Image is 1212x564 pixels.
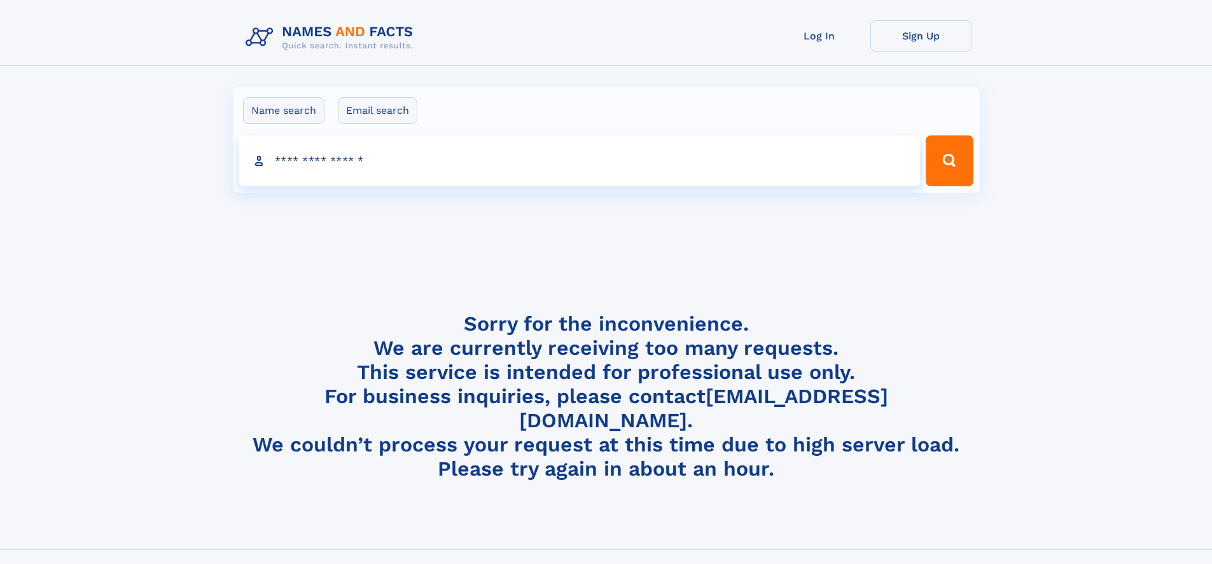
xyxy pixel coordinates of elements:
[769,20,870,52] a: Log In
[926,135,973,186] button: Search Button
[240,312,972,481] h4: Sorry for the inconvenience. We are currently receiving too many requests. This service is intend...
[239,135,921,186] input: search input
[240,20,424,55] img: Logo Names and Facts
[870,20,972,52] a: Sign Up
[519,384,888,432] a: [EMAIL_ADDRESS][DOMAIN_NAME]
[243,97,324,124] label: Name search
[338,97,417,124] label: Email search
